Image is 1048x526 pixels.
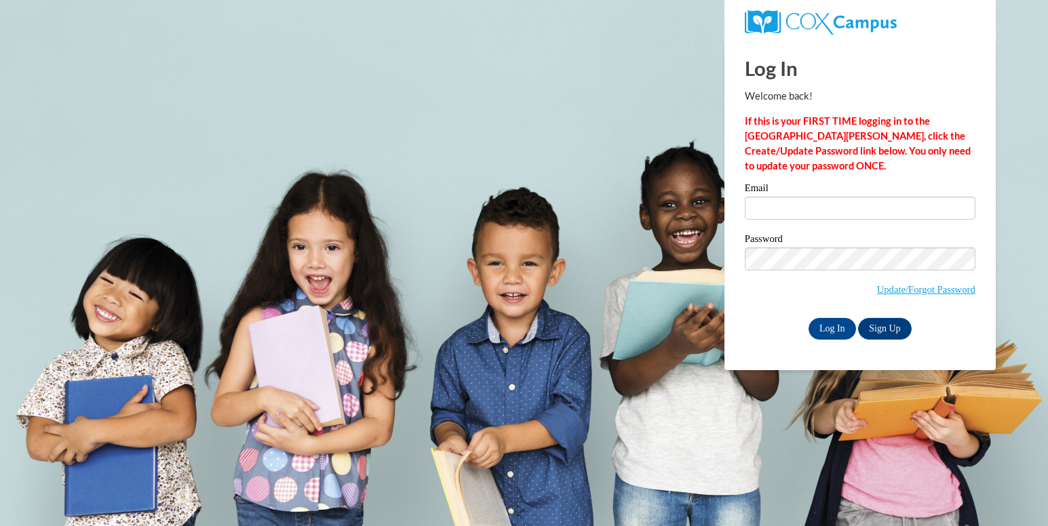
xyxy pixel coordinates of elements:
p: Welcome back! [745,89,975,104]
a: COX Campus [745,10,975,35]
img: COX Campus [745,10,897,35]
strong: If this is your FIRST TIME logging in to the [GEOGRAPHIC_DATA][PERSON_NAME], click the Create/Upd... [745,115,971,171]
a: Sign Up [858,318,911,340]
label: Password [745,234,975,247]
a: Update/Forgot Password [877,284,975,295]
h1: Log In [745,54,975,82]
label: Email [745,183,975,197]
input: Log In [809,318,856,340]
